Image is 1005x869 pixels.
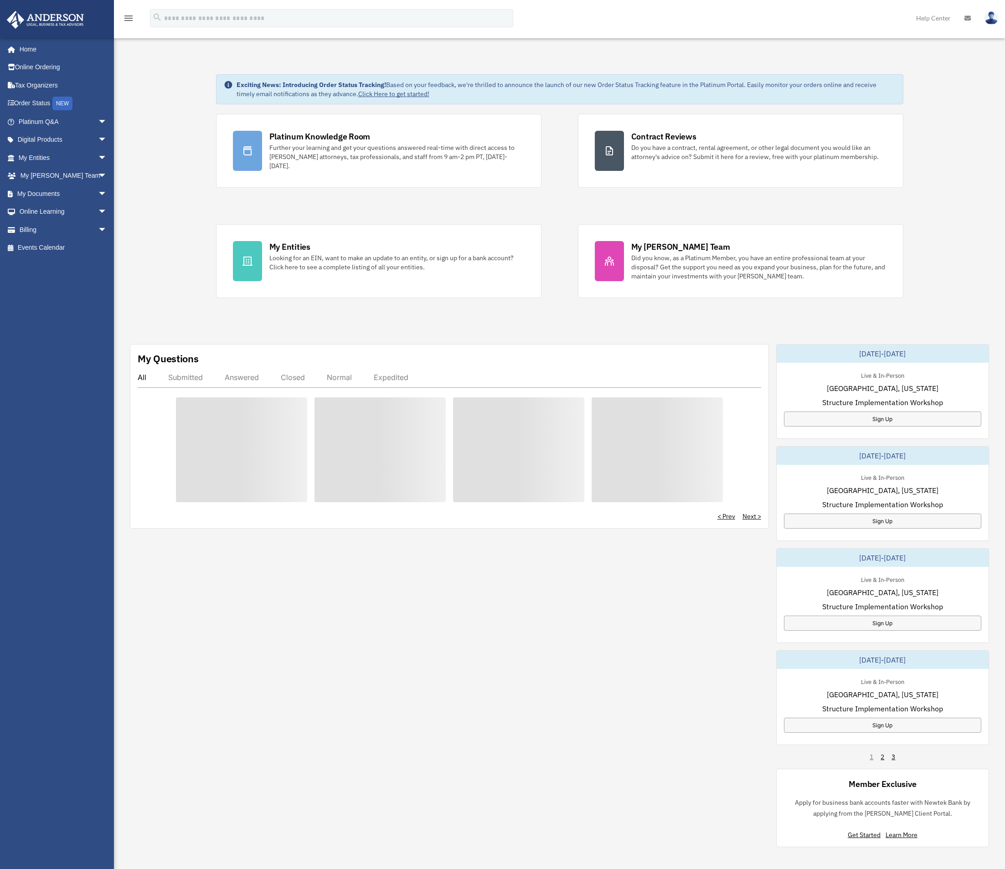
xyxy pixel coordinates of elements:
a: Next > [742,512,761,521]
i: menu [123,13,134,24]
div: NEW [52,97,72,110]
a: Billingarrow_drop_down [6,221,121,239]
div: [DATE]-[DATE] [777,549,989,567]
a: Online Learningarrow_drop_down [6,203,121,221]
a: Platinum Knowledge Room Further your learning and get your questions answered real-time with dire... [216,114,541,188]
span: Structure Implementation Workshop [822,601,943,612]
span: arrow_drop_down [98,203,116,221]
a: Sign Up [784,411,981,427]
span: Structure Implementation Workshop [822,499,943,510]
a: My [PERSON_NAME] Teamarrow_drop_down [6,167,121,185]
div: Looking for an EIN, want to make an update to an entity, or sign up for a bank account? Click her... [269,253,525,272]
p: Apply for business bank accounts faster with Newtek Bank by applying from the [PERSON_NAME] Clien... [784,797,981,819]
span: arrow_drop_down [98,113,116,131]
a: Digital Productsarrow_drop_down [6,131,121,149]
div: Live & In-Person [854,370,912,380]
a: Sign Up [784,718,981,733]
a: Home [6,40,116,58]
a: 2 [881,752,884,761]
a: Online Ordering [6,58,121,77]
div: All [138,373,146,382]
a: Tax Organizers [6,76,121,94]
div: Member Exclusive [849,778,916,790]
div: Live & In-Person [854,574,912,584]
a: My Entities Looking for an EIN, want to make an update to an entity, or sign up for a bank accoun... [216,224,541,298]
a: Contract Reviews Do you have a contract, rental agreement, or other legal document you would like... [578,114,903,188]
div: Normal [327,373,352,382]
a: menu [123,16,134,24]
a: < Prev [717,512,735,521]
div: My Entities [269,241,310,252]
div: Further your learning and get your questions answered real-time with direct access to [PERSON_NAM... [269,143,525,170]
a: Click Here to get started! [358,90,429,98]
div: Submitted [168,373,203,382]
a: Events Calendar [6,239,121,257]
a: Learn More [886,831,917,839]
div: Live & In-Person [854,676,912,686]
div: [DATE]-[DATE] [777,345,989,363]
a: My [PERSON_NAME] Team Did you know, as a Platinum Member, you have an entire professional team at... [578,224,903,298]
img: Anderson Advisors Platinum Portal [4,11,87,29]
a: My Entitiesarrow_drop_down [6,149,121,167]
span: arrow_drop_down [98,131,116,149]
a: My Documentsarrow_drop_down [6,185,121,203]
a: Platinum Q&Aarrow_drop_down [6,113,121,131]
div: Answered [225,373,259,382]
span: [GEOGRAPHIC_DATA], [US_STATE] [827,383,938,394]
span: [GEOGRAPHIC_DATA], [US_STATE] [827,587,938,598]
strong: Exciting News: Introducing Order Status Tracking! [237,81,386,89]
div: Contract Reviews [631,131,696,142]
div: Platinum Knowledge Room [269,131,371,142]
i: search [152,12,162,22]
div: My [PERSON_NAME] Team [631,241,730,252]
div: Do you have a contract, rental agreement, or other legal document you would like an attorney's ad... [631,143,886,161]
span: Structure Implementation Workshop [822,397,943,408]
span: [GEOGRAPHIC_DATA], [US_STATE] [827,485,938,496]
div: My Questions [138,352,199,365]
div: [DATE]-[DATE] [777,447,989,465]
div: [DATE]-[DATE] [777,651,989,669]
a: Sign Up [784,514,981,529]
div: Expedited [374,373,408,382]
div: Closed [281,373,305,382]
span: arrow_drop_down [98,185,116,203]
a: Sign Up [784,616,981,631]
div: Did you know, as a Platinum Member, you have an entire professional team at your disposal? Get th... [631,253,886,281]
span: [GEOGRAPHIC_DATA], [US_STATE] [827,689,938,700]
span: arrow_drop_down [98,167,116,185]
a: Order StatusNEW [6,94,121,113]
a: Get Started [848,831,884,839]
a: 3 [892,752,895,761]
div: Based on your feedback, we're thrilled to announce the launch of our new Order Status Tracking fe... [237,80,896,98]
img: User Pic [984,11,998,25]
span: arrow_drop_down [98,221,116,239]
div: Live & In-Person [854,472,912,482]
span: arrow_drop_down [98,149,116,167]
span: Structure Implementation Workshop [822,703,943,714]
